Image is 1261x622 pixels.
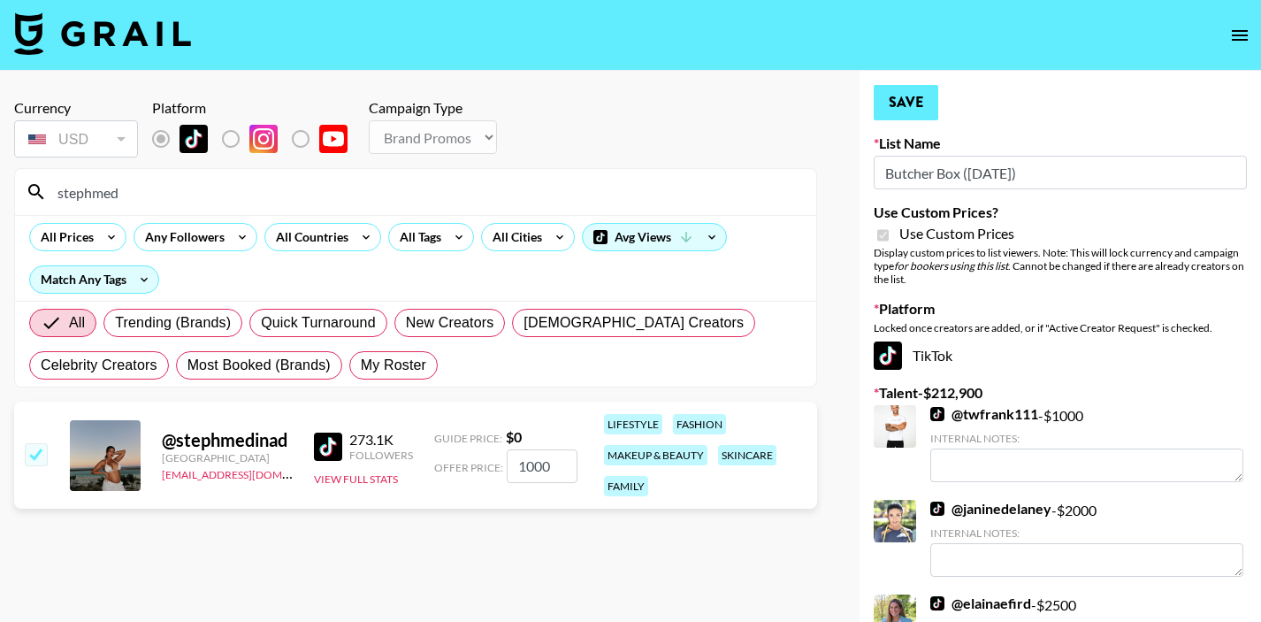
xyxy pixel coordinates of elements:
[265,224,352,250] div: All Countries
[899,225,1014,242] span: Use Custom Prices
[930,405,1038,423] a: @twfrank111
[874,342,902,370] img: TikTok
[524,312,744,334] span: [DEMOGRAPHIC_DATA] Creators
[152,120,362,157] div: List locked to TikTok.
[249,125,278,153] img: Instagram
[894,259,1008,273] em: for bookers using this list
[604,476,648,496] div: family
[349,431,413,449] div: 273.1K
[930,596,944,610] img: TikTok
[115,312,231,334] span: Trending (Brands)
[162,451,293,465] div: [GEOGRAPHIC_DATA]
[14,117,138,161] div: Currency is locked to USD
[314,433,342,461] img: TikTok
[162,465,340,481] a: [EMAIL_ADDRESS][DOMAIN_NAME]
[583,224,726,250] div: Avg Views
[874,134,1247,152] label: List Name
[361,355,426,376] span: My Roster
[30,224,97,250] div: All Prices
[69,312,85,334] span: All
[314,472,398,486] button: View Full Stats
[14,99,138,117] div: Currency
[389,224,445,250] div: All Tags
[874,85,938,120] button: Save
[930,595,1031,612] a: @elainaefird
[604,414,662,434] div: lifestyle
[930,500,1243,577] div: - $ 2000
[874,342,1247,370] div: TikTok
[134,224,228,250] div: Any Followers
[180,125,208,153] img: TikTok
[930,407,944,421] img: TikTok
[14,12,191,55] img: Grail Talent
[874,246,1247,286] div: Display custom prices to list viewers. Note: This will lock currency and campaign type . Cannot b...
[406,312,494,334] span: New Creators
[507,449,577,483] input: 0
[30,266,158,293] div: Match Any Tags
[434,432,502,445] span: Guide Price:
[18,124,134,155] div: USD
[47,178,806,206] input: Search by User Name
[604,445,707,465] div: makeup & beauty
[506,428,522,445] strong: $ 0
[930,432,1243,445] div: Internal Notes:
[152,99,362,117] div: Platform
[369,99,497,117] div: Campaign Type
[874,300,1247,318] label: Platform
[319,125,348,153] img: YouTube
[434,461,503,474] span: Offer Price:
[673,414,726,434] div: fashion
[261,312,376,334] span: Quick Turnaround
[930,500,1051,518] a: @janinedelaney
[874,384,1247,402] label: Talent - $ 212,900
[187,355,331,376] span: Most Booked (Brands)
[874,203,1247,221] label: Use Custom Prices?
[930,405,1243,482] div: - $ 1000
[874,321,1247,334] div: Locked once creators are added, or if "Active Creator Request" is checked.
[482,224,546,250] div: All Cities
[349,449,413,462] div: Followers
[930,502,944,516] img: TikTok
[41,355,157,376] span: Celebrity Creators
[930,526,1243,540] div: Internal Notes:
[718,445,776,465] div: skincare
[1222,18,1257,53] button: open drawer
[162,429,293,451] div: @ stephmedinad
